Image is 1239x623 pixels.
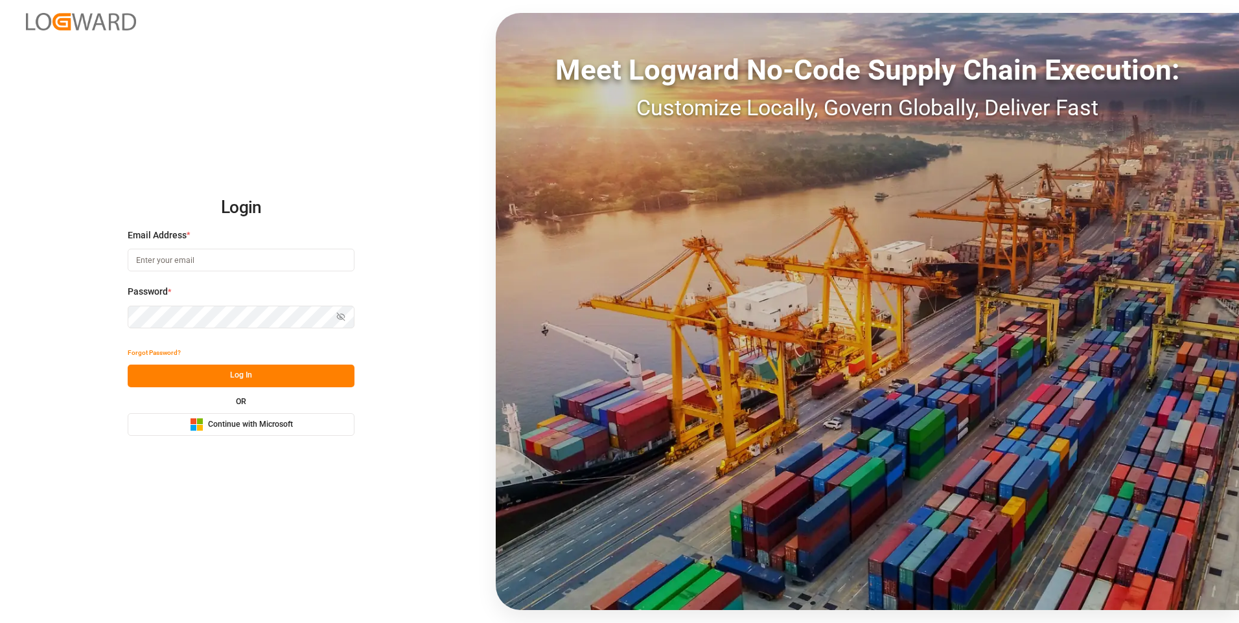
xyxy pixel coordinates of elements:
[128,249,354,271] input: Enter your email
[128,413,354,436] button: Continue with Microsoft
[128,365,354,387] button: Log In
[128,285,168,299] span: Password
[496,49,1239,91] div: Meet Logward No-Code Supply Chain Execution:
[208,419,293,431] span: Continue with Microsoft
[496,91,1239,124] div: Customize Locally, Govern Globally, Deliver Fast
[128,342,181,365] button: Forgot Password?
[236,398,246,405] small: OR
[128,229,187,242] span: Email Address
[26,13,136,30] img: Logward_new_orange.png
[128,187,354,229] h2: Login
